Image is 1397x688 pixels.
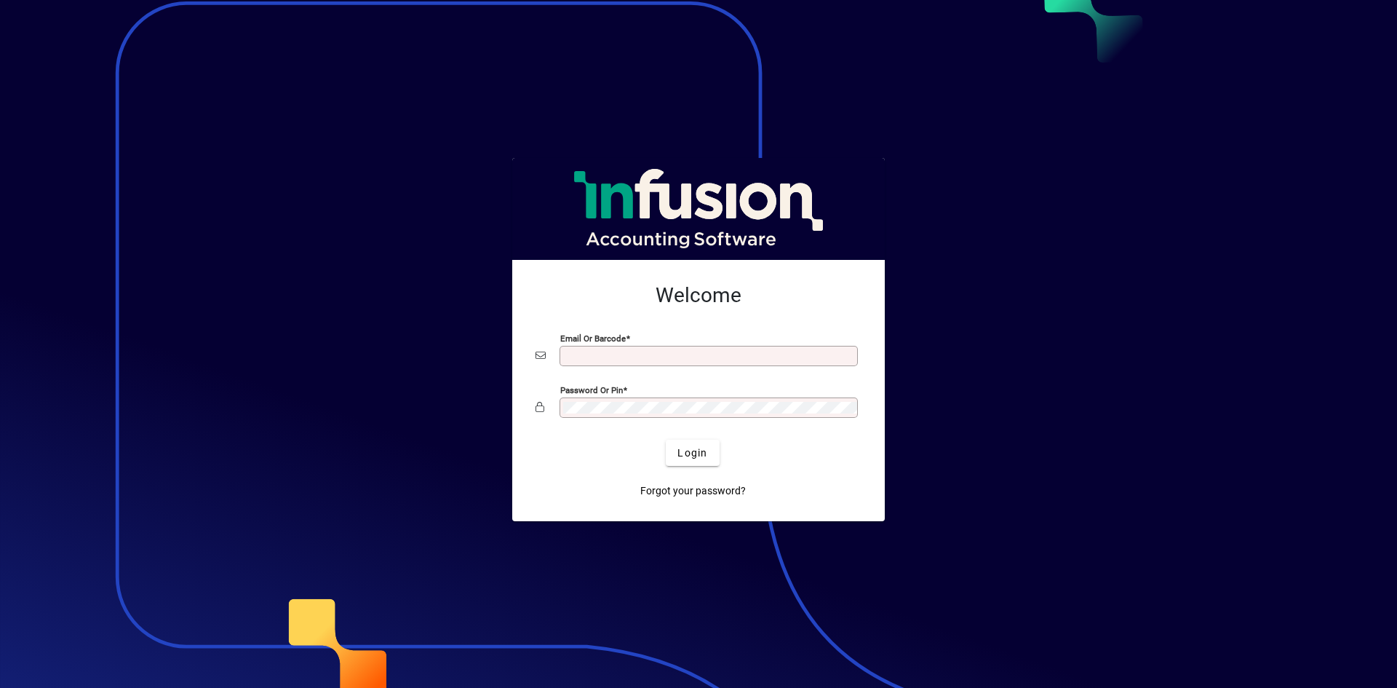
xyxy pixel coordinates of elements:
[560,333,626,344] mat-label: Email or Barcode
[634,478,752,504] a: Forgot your password?
[640,483,746,499] span: Forgot your password?
[560,385,623,395] mat-label: Password or Pin
[666,440,719,466] button: Login
[536,283,861,308] h2: Welcome
[677,446,707,461] span: Login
